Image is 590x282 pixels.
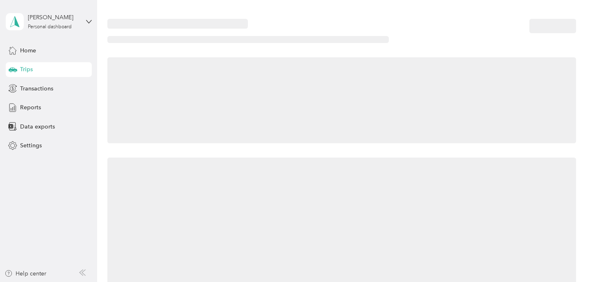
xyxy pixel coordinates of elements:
span: Reports [20,103,41,112]
span: Transactions [20,84,53,93]
div: Personal dashboard [28,25,72,29]
iframe: Everlance-gr Chat Button Frame [544,236,590,282]
span: Trips [20,65,33,74]
span: Home [20,46,36,55]
button: Help center [5,269,46,278]
span: Data exports [20,122,55,131]
div: [PERSON_NAME] [28,13,79,22]
span: Settings [20,141,42,150]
